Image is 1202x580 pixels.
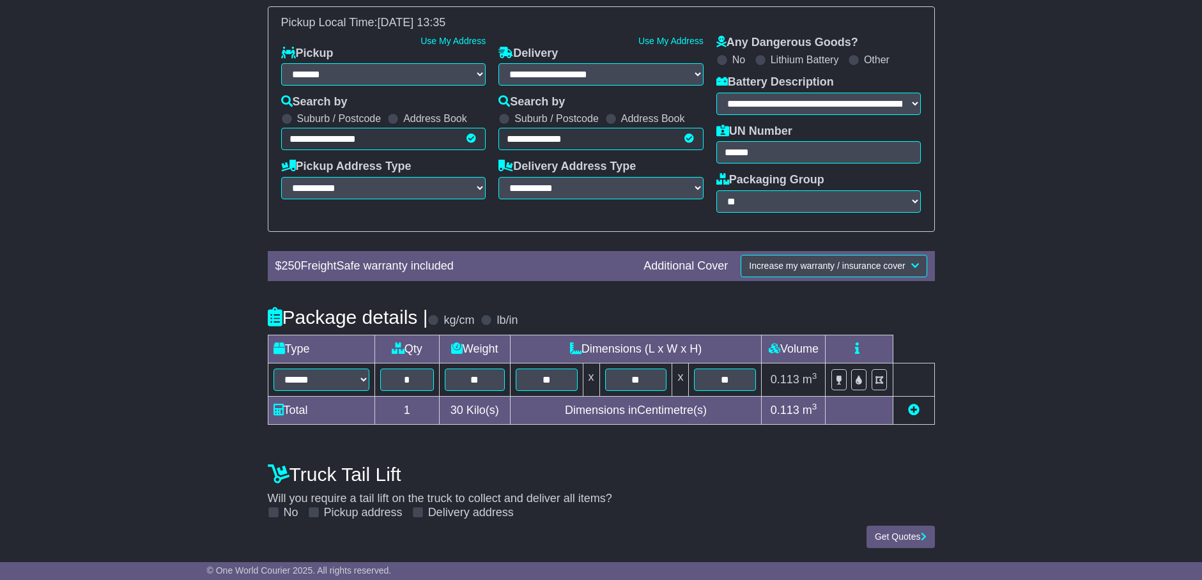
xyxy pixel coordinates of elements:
span: [DATE] 13:35 [378,16,446,29]
div: Additional Cover [637,259,734,273]
td: Type [268,335,374,363]
label: Delivery [498,47,558,61]
span: 0.113 [771,373,799,386]
label: No [284,506,298,520]
td: Total [268,396,374,424]
label: Other [864,54,890,66]
div: Will you require a tail lift on the truck to collect and deliver all items? [261,457,941,520]
h4: Package details | [268,307,428,328]
div: $ FreightSafe warranty included [269,259,638,273]
label: Pickup Address Type [281,160,412,174]
sup: 3 [812,371,817,381]
td: 1 [374,396,439,424]
td: x [583,363,599,396]
td: Kilo(s) [439,396,510,424]
label: Delivery address [428,506,514,520]
span: 250 [282,259,301,272]
a: Use My Address [420,36,486,46]
label: Search by [281,95,348,109]
span: 0.113 [771,404,799,416]
td: Dimensions (L x W x H) [510,335,762,363]
label: UN Number [716,125,792,139]
td: x [672,363,689,396]
label: Search by [498,95,565,109]
span: © One World Courier 2025. All rights reserved. [207,565,392,576]
a: Add new item [908,404,920,416]
label: Suburb / Postcode [297,112,381,125]
sup: 3 [812,402,817,411]
label: Address Book [621,112,685,125]
label: lb/in [497,314,518,328]
a: Use My Address [638,36,704,46]
td: Dimensions in Centimetre(s) [510,396,762,424]
label: Suburb / Postcode [514,112,599,125]
label: Battery Description [716,75,834,89]
button: Increase my warranty / insurance cover [741,255,927,277]
label: Packaging Group [716,173,824,187]
label: Lithium Battery [771,54,839,66]
div: Pickup Local Time: [275,16,928,30]
span: 30 [451,404,463,416]
label: No [732,54,745,66]
span: Increase my warranty / insurance cover [749,261,905,271]
label: Address Book [403,112,467,125]
label: Any Dangerous Goods? [716,36,858,50]
span: m [803,373,817,386]
button: Get Quotes [867,526,935,548]
label: Delivery Address Type [498,160,636,174]
label: kg/cm [443,314,474,328]
label: Pickup address [324,506,403,520]
td: Qty [374,335,439,363]
td: Volume [762,335,826,363]
h4: Truck Tail Lift [268,464,935,485]
label: Pickup [281,47,334,61]
span: m [803,404,817,416]
td: Weight [439,335,510,363]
